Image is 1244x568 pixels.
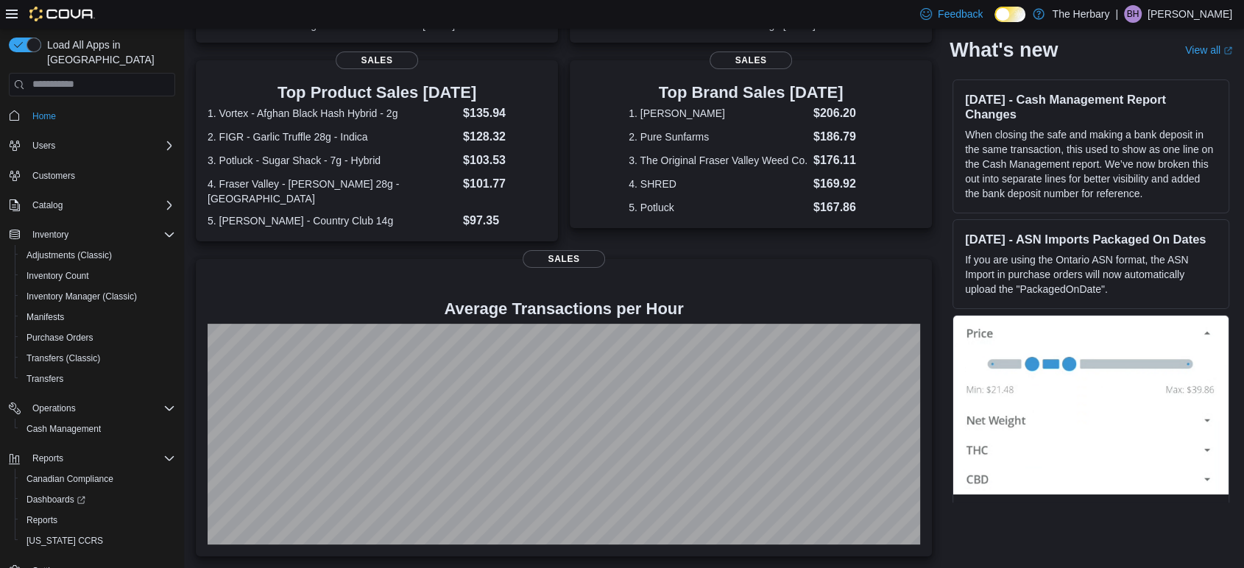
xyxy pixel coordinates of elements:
[1115,5,1118,23] p: |
[21,420,107,438] a: Cash Management
[21,246,175,264] span: Adjustments (Classic)
[26,311,64,323] span: Manifests
[26,494,85,505] span: Dashboards
[26,137,175,155] span: Users
[26,137,61,155] button: Users
[26,400,175,417] span: Operations
[32,229,68,241] span: Inventory
[463,152,546,169] dd: $103.53
[1185,44,1232,56] a: View allExternal link
[26,291,137,302] span: Inventory Manager (Classic)
[26,226,175,244] span: Inventory
[21,491,91,508] a: Dashboards
[629,84,873,102] h3: Top Brand Sales [DATE]
[32,140,55,152] span: Users
[3,224,181,245] button: Inventory
[523,250,605,268] span: Sales
[32,452,63,464] span: Reports
[1148,5,1232,23] p: [PERSON_NAME]
[3,135,181,156] button: Users
[21,511,63,529] a: Reports
[710,52,792,69] span: Sales
[1052,5,1109,23] p: The Herbary
[26,423,101,435] span: Cash Management
[26,514,57,526] span: Reports
[1127,5,1139,23] span: BH
[208,300,920,318] h4: Average Transactions per Hour
[15,489,181,510] a: Dashboards
[965,92,1217,121] h3: [DATE] - Cash Management Report Changes
[21,329,99,347] a: Purchase Orders
[15,419,181,439] button: Cash Management
[15,369,181,389] button: Transfers
[208,106,457,121] dt: 1. Vortex - Afghan Black Hash Hybrid - 2g
[21,470,119,488] a: Canadian Compliance
[32,170,75,182] span: Customers
[15,510,181,530] button: Reports
[26,473,113,485] span: Canadian Compliance
[21,308,70,326] a: Manifests
[208,129,457,144] dt: 2. FIGR - Garlic Truffle 28g - Indica
[26,226,74,244] button: Inventory
[21,267,175,285] span: Inventory Count
[26,450,175,467] span: Reports
[26,107,62,125] a: Home
[21,370,69,388] a: Transfers
[15,307,181,327] button: Manifests
[15,530,181,551] button: [US_STATE] CCRS
[629,153,807,168] dt: 3. The Original Fraser Valley Weed Co.
[21,308,175,326] span: Manifests
[26,196,68,214] button: Catalog
[965,127,1217,201] p: When closing the safe and making a bank deposit in the same transaction, this used to show as one...
[813,199,873,216] dd: $167.86
[15,266,181,286] button: Inventory Count
[29,7,95,21] img: Cova
[1223,46,1232,55] svg: External link
[629,106,807,121] dt: 1. [PERSON_NAME]
[3,165,181,186] button: Customers
[26,166,175,185] span: Customers
[208,177,457,206] dt: 4. Fraser Valley - [PERSON_NAME] 28g - [GEOGRAPHIC_DATA]
[21,470,175,488] span: Canadian Compliance
[938,7,983,21] span: Feedback
[21,288,143,305] a: Inventory Manager (Classic)
[208,153,457,168] dt: 3. Potluck - Sugar Shack - 7g - Hybrid
[26,107,175,125] span: Home
[813,128,873,146] dd: $186.79
[3,195,181,216] button: Catalog
[965,232,1217,246] h3: [DATE] - ASN Imports Packaged On Dates
[3,448,181,469] button: Reports
[15,469,181,489] button: Canadian Compliance
[21,349,175,367] span: Transfers (Classic)
[32,402,76,414] span: Operations
[26,167,81,185] a: Customers
[21,420,175,438] span: Cash Management
[15,348,181,369] button: Transfers (Classic)
[15,286,181,307] button: Inventory Manager (Classic)
[26,249,112,261] span: Adjustments (Classic)
[21,349,106,367] a: Transfers (Classic)
[208,213,457,228] dt: 5. [PERSON_NAME] - Country Club 14g
[463,128,546,146] dd: $128.32
[21,288,175,305] span: Inventory Manager (Classic)
[813,104,873,122] dd: $206.20
[208,84,546,102] h3: Top Product Sales [DATE]
[21,491,175,508] span: Dashboards
[965,252,1217,297] p: If you are using the Ontario ASN format, the ASN Import in purchase orders will now automatically...
[3,398,181,419] button: Operations
[3,105,181,127] button: Home
[463,104,546,122] dd: $135.94
[463,175,546,193] dd: $101.77
[813,152,873,169] dd: $176.11
[41,38,175,67] span: Load All Apps in [GEOGRAPHIC_DATA]
[26,352,100,364] span: Transfers (Classic)
[629,129,807,144] dt: 2. Pure Sunfarms
[21,370,175,388] span: Transfers
[21,532,109,550] a: [US_STATE] CCRS
[26,535,103,547] span: [US_STATE] CCRS
[629,200,807,215] dt: 5. Potluck
[813,175,873,193] dd: $169.92
[21,267,95,285] a: Inventory Count
[994,7,1025,22] input: Dark Mode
